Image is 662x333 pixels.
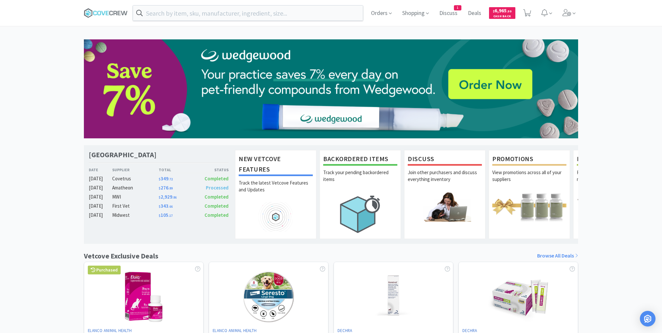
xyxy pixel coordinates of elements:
[159,194,177,200] span: 2,929
[493,15,511,19] span: Cash Back
[205,194,229,200] span: Completed
[577,169,651,192] p: Request free samples on the newest veterinary products
[168,204,173,209] span: . 66
[489,4,515,22] a: $6,965.50Cash Back
[89,202,112,210] div: [DATE]
[172,195,177,200] span: . 86
[168,214,173,218] span: . 17
[89,184,229,192] a: [DATE]Amatheon$276.89Processed
[89,175,229,183] a: [DATE]Covetrus$349.72Completed
[159,186,161,190] span: $
[205,212,229,218] span: Completed
[239,202,313,232] img: hero_feature_roadmap.png
[112,211,159,219] div: Midwest
[205,203,229,209] span: Completed
[159,203,173,209] span: 343
[537,252,578,260] a: Browse All Deals
[159,204,161,209] span: $
[133,6,363,21] input: Search by item, sku, manufacturer, ingredient, size...
[492,154,566,166] h1: Promotions
[492,192,566,221] img: hero_promotions.png
[507,9,511,13] span: . 50
[323,154,397,166] h1: Backordered Items
[493,9,495,13] span: $
[454,6,461,10] span: 1
[205,175,229,182] span: Completed
[573,150,655,239] a: Free SamplesRequest free samples on the newest veterinary products
[408,154,482,166] h1: Discuss
[159,177,161,181] span: $
[112,184,159,192] div: Amatheon
[159,214,161,218] span: $
[493,7,511,14] span: 6,965
[112,202,159,210] div: First Vet
[89,167,112,173] div: Date
[323,192,397,236] img: hero_backorders.png
[159,175,173,182] span: 349
[89,211,229,219] a: [DATE]Midwest$105.17Completed
[235,150,316,239] a: New Vetcove FeaturesTrack the latest Vetcove Features and Updates
[577,192,651,221] img: hero_samples.png
[112,167,159,173] div: Supplier
[159,167,194,173] div: Total
[112,193,159,201] div: MWI
[239,179,313,202] p: Track the latest Vetcove Features and Updates
[239,154,313,176] h1: New Vetcove Features
[577,154,651,166] h1: Free Samples
[89,202,229,210] a: [DATE]First Vet$343.66Completed
[408,192,482,221] img: hero_discuss.png
[112,175,159,183] div: Covetrus
[437,10,460,16] a: Discuss1
[84,39,578,138] img: 947eb1f6d19846028f63592f7969c65e.png
[408,169,482,192] p: Join other purchasers and discuss everything inventory
[206,185,229,191] span: Processed
[159,185,173,191] span: 276
[89,150,156,160] h1: [GEOGRAPHIC_DATA]
[640,311,655,326] div: Open Intercom Messenger
[492,169,566,192] p: View promotions across all of your suppliers
[159,212,173,218] span: 105
[89,175,112,183] div: [DATE]
[489,150,570,239] a: PromotionsView promotions across all of your suppliers
[89,193,112,201] div: [DATE]
[84,250,158,262] h1: Vetcove Exclusive Deals
[168,177,173,181] span: . 72
[89,193,229,201] a: [DATE]MWI$2,929.86Completed
[465,10,484,16] a: Deals
[320,150,401,239] a: Backordered ItemsTrack your pending backordered items
[89,184,112,192] div: [DATE]
[404,150,485,239] a: DiscussJoin other purchasers and discuss everything inventory
[323,169,397,192] p: Track your pending backordered items
[89,211,112,219] div: [DATE]
[193,167,229,173] div: Status
[168,186,173,190] span: . 89
[159,195,161,200] span: $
